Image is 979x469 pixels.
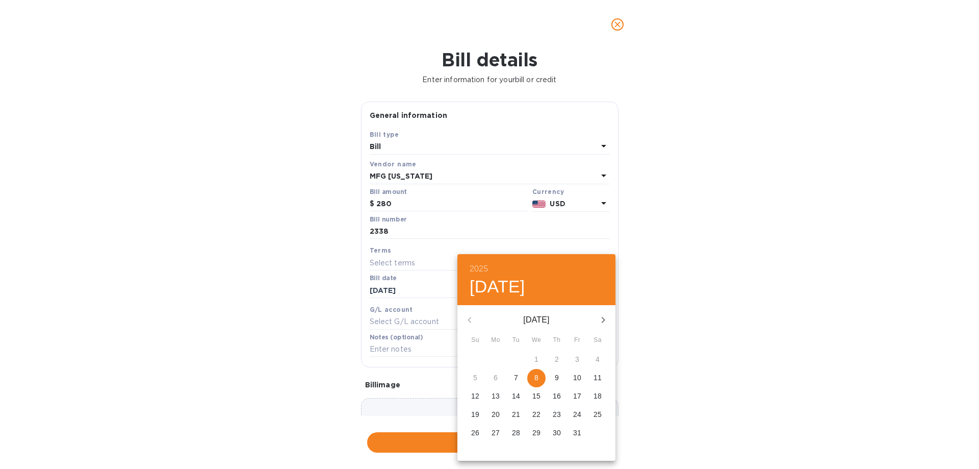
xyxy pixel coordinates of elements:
p: 21 [512,409,520,419]
p: 17 [573,391,581,401]
p: 26 [471,428,479,438]
button: 22 [527,406,546,424]
p: 8 [534,373,538,383]
button: 10 [568,369,586,387]
button: 2025 [470,262,488,276]
button: 31 [568,424,586,442]
button: 16 [548,387,566,406]
p: 18 [594,391,602,401]
span: Th [548,335,566,345]
p: 15 [532,391,540,401]
span: Tu [507,335,525,345]
button: 12 [466,387,484,406]
button: 29 [527,424,546,442]
button: 20 [486,406,505,424]
button: 8 [527,369,546,387]
p: 30 [553,428,561,438]
button: 15 [527,387,546,406]
span: We [527,335,546,345]
button: 9 [548,369,566,387]
button: 26 [466,424,484,442]
p: 14 [512,391,520,401]
button: 24 [568,406,586,424]
p: 11 [594,373,602,383]
button: 28 [507,424,525,442]
button: 21 [507,406,525,424]
button: 7 [507,369,525,387]
button: 30 [548,424,566,442]
p: 9 [555,373,559,383]
p: 13 [492,391,500,401]
button: 14 [507,387,525,406]
p: 20 [492,409,500,419]
p: 31 [573,428,581,438]
button: 27 [486,424,505,442]
p: 16 [553,391,561,401]
p: 29 [532,428,540,438]
span: Fr [568,335,586,345]
p: 24 [573,409,581,419]
button: 18 [588,387,607,406]
p: 23 [553,409,561,419]
button: 17 [568,387,586,406]
button: 19 [466,406,484,424]
p: 7 [514,373,518,383]
button: [DATE] [470,276,525,298]
p: 22 [532,409,540,419]
p: 10 [573,373,581,383]
p: 12 [471,391,479,401]
button: 11 [588,369,607,387]
p: 28 [512,428,520,438]
button: 13 [486,387,505,406]
span: Su [466,335,484,345]
span: Mo [486,335,505,345]
p: 19 [471,409,479,419]
p: [DATE] [482,314,591,326]
p: 27 [492,428,500,438]
span: Sa [588,335,607,345]
button: 25 [588,406,607,424]
p: 25 [594,409,602,419]
button: 23 [548,406,566,424]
